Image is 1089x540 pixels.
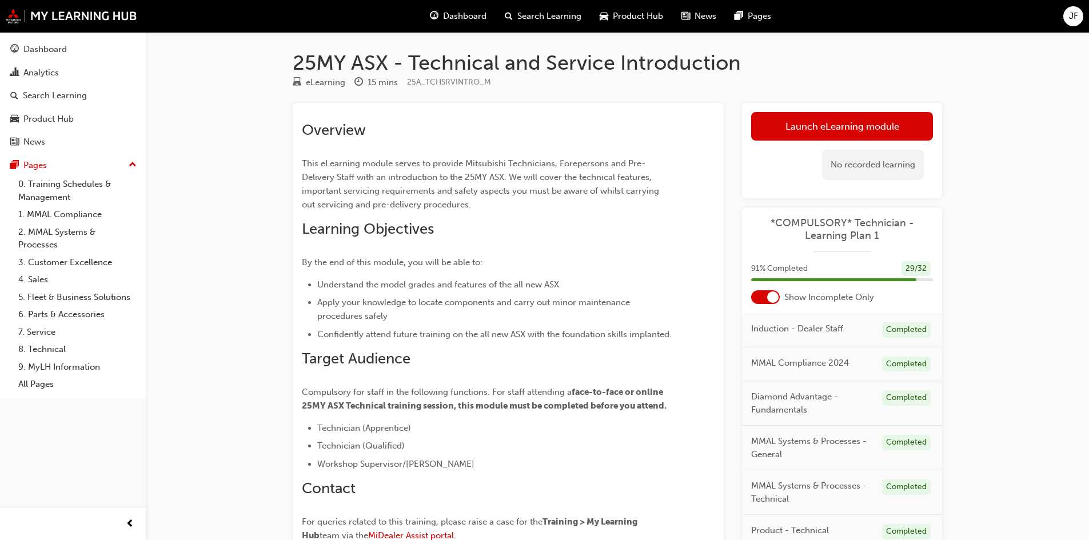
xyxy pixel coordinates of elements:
[751,390,873,416] span: Diamond Advantage - Fundamentals
[505,9,513,23] span: search-icon
[751,524,829,537] span: Product - Technical
[10,45,19,55] span: guage-icon
[751,217,933,242] a: *COMPULSORY* Technician - Learning Plan 1
[293,75,345,90] div: Type
[751,262,808,275] span: 91 % Completed
[354,78,363,88] span: clock-icon
[317,459,474,469] span: Workshop Supervisor/[PERSON_NAME]
[14,223,141,254] a: 2. MMAL Systems & Processes
[10,114,19,125] span: car-icon
[23,113,74,126] div: Product Hub
[901,261,931,277] div: 29 / 32
[600,9,608,23] span: car-icon
[23,159,47,172] div: Pages
[5,155,141,176] button: Pages
[5,37,141,155] button: DashboardAnalyticsSearch LearningProduct HubNews
[10,91,18,101] span: search-icon
[14,271,141,289] a: 4. Sales
[317,441,405,451] span: Technician (Qualified)
[306,76,345,89] div: eLearning
[126,517,134,531] span: prev-icon
[5,109,141,130] a: Product Hub
[14,375,141,393] a: All Pages
[751,479,873,505] span: MMAL Systems & Processes - Technical
[302,517,542,527] span: For queries related to this training, please raise a case for the
[23,135,45,149] div: News
[751,357,849,370] span: MMAL Compliance 2024
[751,322,843,335] span: Induction - Dealer Staff
[317,279,559,290] span: Understand the model grades and features of the all new ASX
[14,358,141,376] a: 9. MyLH Information
[1069,10,1078,23] span: JF
[302,257,482,267] span: By the end of this module, you will be able to:
[5,39,141,60] a: Dashboard
[302,158,661,210] span: This eLearning module serves to provide Mitsubishi Technicians, Forepersons and Pre-Delivery Staf...
[14,341,141,358] a: 8. Technical
[302,121,366,139] span: Overview
[293,50,942,75] h1: 25MY ASX - Technical and Service Introduction
[10,137,19,147] span: news-icon
[302,350,410,367] span: Target Audience
[317,297,632,321] span: Apply your knowledge to locate components and carry out minor maintenance procedures safely
[517,10,581,23] span: Search Learning
[672,5,725,28] a: news-iconNews
[882,524,931,539] div: Completed
[735,9,743,23] span: pages-icon
[822,150,924,180] div: No recorded learning
[10,68,19,78] span: chart-icon
[10,161,19,171] span: pages-icon
[748,10,771,23] span: Pages
[725,5,780,28] a: pages-iconPages
[317,423,411,433] span: Technician (Apprentice)
[6,9,137,23] img: mmal
[882,322,931,338] div: Completed
[317,329,672,339] span: Confidently attend future training on the all new ASX with the foundation skills implanted.
[14,289,141,306] a: 5. Fleet & Business Solutions
[368,76,398,89] div: 15 mins
[302,479,356,497] span: Contact
[14,206,141,223] a: 1. MMAL Compliance
[14,323,141,341] a: 7. Service
[129,158,137,173] span: up-icon
[354,75,398,90] div: Duration
[751,112,933,141] a: Launch eLearning module
[751,435,873,461] span: MMAL Systems & Processes - General
[5,85,141,106] a: Search Learning
[784,291,874,304] span: Show Incomplete Only
[302,220,434,238] span: Learning Objectives
[421,5,496,28] a: guage-iconDashboard
[302,387,572,397] span: Compulsory for staff in the following functions. For staff attending a
[14,306,141,323] a: 6. Parts & Accessories
[1063,6,1083,26] button: JF
[407,77,491,87] span: Learning resource code
[695,10,716,23] span: News
[23,89,87,102] div: Search Learning
[591,5,672,28] a: car-iconProduct Hub
[5,62,141,83] a: Analytics
[443,10,486,23] span: Dashboard
[882,435,931,450] div: Completed
[23,43,67,56] div: Dashboard
[5,131,141,153] a: News
[496,5,591,28] a: search-iconSearch Learning
[681,9,690,23] span: news-icon
[23,66,59,79] div: Analytics
[302,387,667,411] span: face-to-face or online 25MY ASX Technical training session, this module must be completed before ...
[293,78,301,88] span: learningResourceType_ELEARNING-icon
[882,357,931,372] div: Completed
[14,175,141,206] a: 0. Training Schedules & Management
[882,479,931,495] div: Completed
[430,9,438,23] span: guage-icon
[613,10,663,23] span: Product Hub
[14,254,141,271] a: 3. Customer Excellence
[882,390,931,406] div: Completed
